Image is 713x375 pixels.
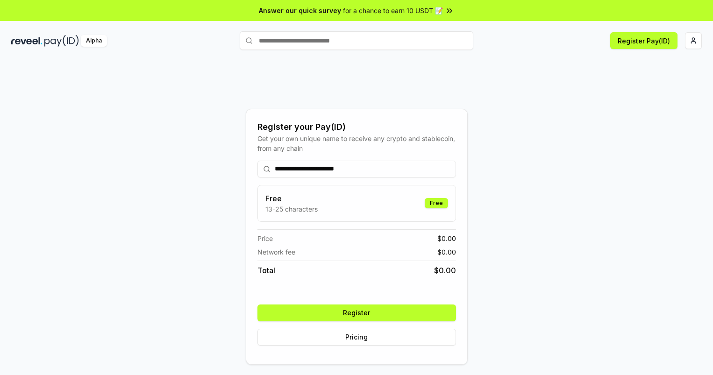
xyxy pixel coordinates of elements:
[44,35,79,47] img: pay_id
[265,204,318,214] p: 13-25 characters
[257,247,295,257] span: Network fee
[257,265,275,276] span: Total
[437,247,456,257] span: $ 0.00
[610,32,677,49] button: Register Pay(ID)
[257,134,456,153] div: Get your own unique name to receive any crypto and stablecoin, from any chain
[259,6,341,15] span: Answer our quick survey
[257,120,456,134] div: Register your Pay(ID)
[425,198,448,208] div: Free
[343,6,443,15] span: for a chance to earn 10 USDT 📝
[11,35,43,47] img: reveel_dark
[434,265,456,276] span: $ 0.00
[265,193,318,204] h3: Free
[437,233,456,243] span: $ 0.00
[257,233,273,243] span: Price
[81,35,107,47] div: Alpha
[257,329,456,346] button: Pricing
[257,304,456,321] button: Register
